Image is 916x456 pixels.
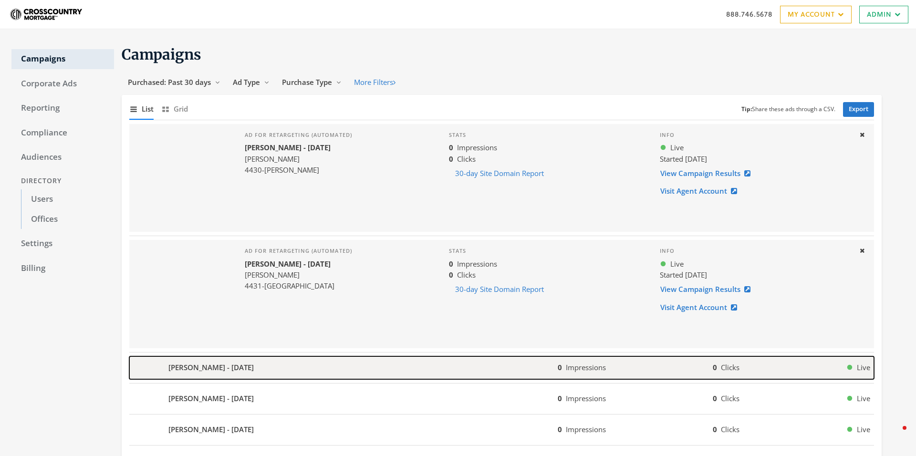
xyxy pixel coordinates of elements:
[457,259,497,269] span: Impressions
[741,105,752,113] b: Tip:
[161,99,188,119] button: Grid
[457,154,476,164] span: Clicks
[11,123,114,143] a: Compliance
[558,394,562,403] b: 0
[449,154,453,164] b: 0
[857,362,870,373] span: Live
[670,142,684,153] span: Live
[449,259,453,269] b: 0
[245,132,352,138] h4: Ad for retargeting (automated)
[245,280,352,291] div: 4431-[GEOGRAPHIC_DATA]
[11,98,114,118] a: Reporting
[8,2,85,26] img: Adwerx
[457,270,476,280] span: Clicks
[245,248,352,254] h4: Ad for retargeting (automated)
[713,363,717,372] b: 0
[741,105,835,114] small: Share these ads through a CSV.
[660,132,851,138] h4: Info
[276,73,348,91] button: Purchase Type
[21,209,114,229] a: Offices
[449,132,645,138] h4: Stats
[129,99,154,119] button: List
[282,77,332,87] span: Purchase Type
[660,182,743,200] a: Visit Agent Account
[726,9,772,19] a: 888.746.5678
[245,259,331,269] b: [PERSON_NAME] - [DATE]
[168,393,254,404] b: [PERSON_NAME] - [DATE]
[122,73,227,91] button: Purchased: Past 30 days
[558,363,562,372] b: 0
[566,394,606,403] span: Impressions
[713,425,717,434] b: 0
[245,165,352,176] div: 4430-[PERSON_NAME]
[245,143,331,152] b: [PERSON_NAME] - [DATE]
[11,147,114,167] a: Audiences
[11,259,114,279] a: Billing
[457,143,497,152] span: Impressions
[670,259,684,269] span: Live
[11,49,114,69] a: Campaigns
[11,172,114,190] div: Directory
[348,73,402,91] button: More Filters
[11,234,114,254] a: Settings
[129,356,874,379] button: [PERSON_NAME] - [DATE]0Impressions0ClicksLive
[449,165,550,182] button: 30-day Site Domain Report
[566,425,606,434] span: Impressions
[859,6,908,23] a: Admin
[128,77,211,87] span: Purchased: Past 30 days
[122,45,201,63] span: Campaigns
[233,77,260,87] span: Ad Type
[245,154,352,165] div: [PERSON_NAME]
[11,74,114,94] a: Corporate Ads
[843,102,874,117] a: Export
[449,248,645,254] h4: Stats
[449,143,453,152] b: 0
[245,269,352,280] div: [PERSON_NAME]
[660,165,757,182] a: View Campaign Results
[660,248,851,254] h4: Info
[660,269,851,280] div: Started [DATE]
[168,362,254,373] b: [PERSON_NAME] - [DATE]
[21,189,114,209] a: Users
[449,270,453,280] b: 0
[857,424,870,435] span: Live
[721,425,739,434] span: Clicks
[558,425,562,434] b: 0
[660,154,851,165] div: Started [DATE]
[660,299,743,316] a: Visit Agent Account
[857,393,870,404] span: Live
[168,424,254,435] b: [PERSON_NAME] - [DATE]
[780,6,852,23] a: My Account
[174,104,188,114] span: Grid
[566,363,606,372] span: Impressions
[884,424,906,446] iframe: Intercom live chat
[660,280,757,298] a: View Campaign Results
[449,280,550,298] button: 30-day Site Domain Report
[721,394,739,403] span: Clicks
[721,363,739,372] span: Clicks
[713,394,717,403] b: 0
[129,387,874,410] button: [PERSON_NAME] - [DATE]0Impressions0ClicksLive
[227,73,276,91] button: Ad Type
[129,418,874,441] button: [PERSON_NAME] - [DATE]0Impressions0ClicksLive
[142,104,154,114] span: List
